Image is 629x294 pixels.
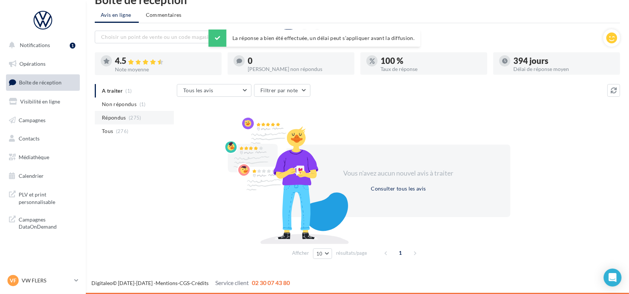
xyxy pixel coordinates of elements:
p: VW FLERS [22,277,71,284]
span: Campagnes DataOnDemand [19,214,77,230]
span: résultats/page [336,250,367,257]
span: Calendrier [19,173,44,179]
span: Afficher [292,250,309,257]
span: Contacts [19,135,40,142]
span: 02 30 07 43 80 [252,279,290,286]
a: Contacts [4,131,81,146]
span: (275) [129,115,141,121]
span: Campagnes [19,117,46,123]
a: Mentions [156,280,178,286]
a: Médiathèque [4,149,81,165]
span: VF [10,277,16,284]
span: Service client [215,279,249,286]
a: Boîte de réception [4,74,81,90]
button: Consulter tous les avis [368,184,429,193]
span: Choisir un point de vente ou un code magasin [101,34,212,40]
div: La réponse a bien été effectuée, un délai peut s’appliquer avant la diffusion. [209,30,420,47]
div: 1 [70,43,75,49]
div: Taux de réponse [381,66,481,72]
button: Notifications 1 [4,37,78,53]
div: Open Intercom Messenger [604,269,622,287]
span: Boîte de réception [19,79,62,86]
div: Délai de réponse moyen [513,66,614,72]
span: © [DATE]-[DATE] - - - [91,280,290,286]
div: 100 % [381,57,481,65]
a: Campagnes [4,112,81,128]
a: PLV et print personnalisable [4,186,81,208]
a: Campagnes DataOnDemand [4,211,81,233]
button: Filtrer par note [254,84,310,97]
div: Note moyenne [115,67,216,72]
button: Tous les avis [177,84,251,97]
button: Choisir un point de vente ou un code magasin [95,31,225,43]
span: Médiathèque [19,154,49,160]
span: Notifications [20,42,50,48]
span: Commentaires [146,11,182,19]
span: Non répondus [102,100,137,108]
span: (276) [116,128,129,134]
span: 1 [395,247,407,259]
span: Tous les avis [183,87,213,93]
span: (1) [140,101,146,107]
span: Visibilité en ligne [20,98,60,105]
div: [PERSON_NAME] non répondus [248,66,348,72]
a: Crédits [191,280,209,286]
div: 0 [248,57,348,65]
span: Répondus [102,114,126,121]
a: Digitaleo [91,280,113,286]
span: Tous [102,127,113,135]
a: VF VW FLERS [6,273,80,288]
span: 10 [316,251,323,257]
a: Calendrier [4,168,81,184]
span: PLV et print personnalisable [19,189,77,205]
a: Visibilité en ligne [4,94,81,109]
button: 10 [313,248,332,259]
a: CGS [179,280,190,286]
div: 394 jours [513,57,614,65]
div: Vous n'avez aucun nouvel avis à traiter [334,168,463,178]
span: Opérations [19,61,46,67]
div: 4.5 [115,57,216,65]
a: Opérations [4,56,81,72]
